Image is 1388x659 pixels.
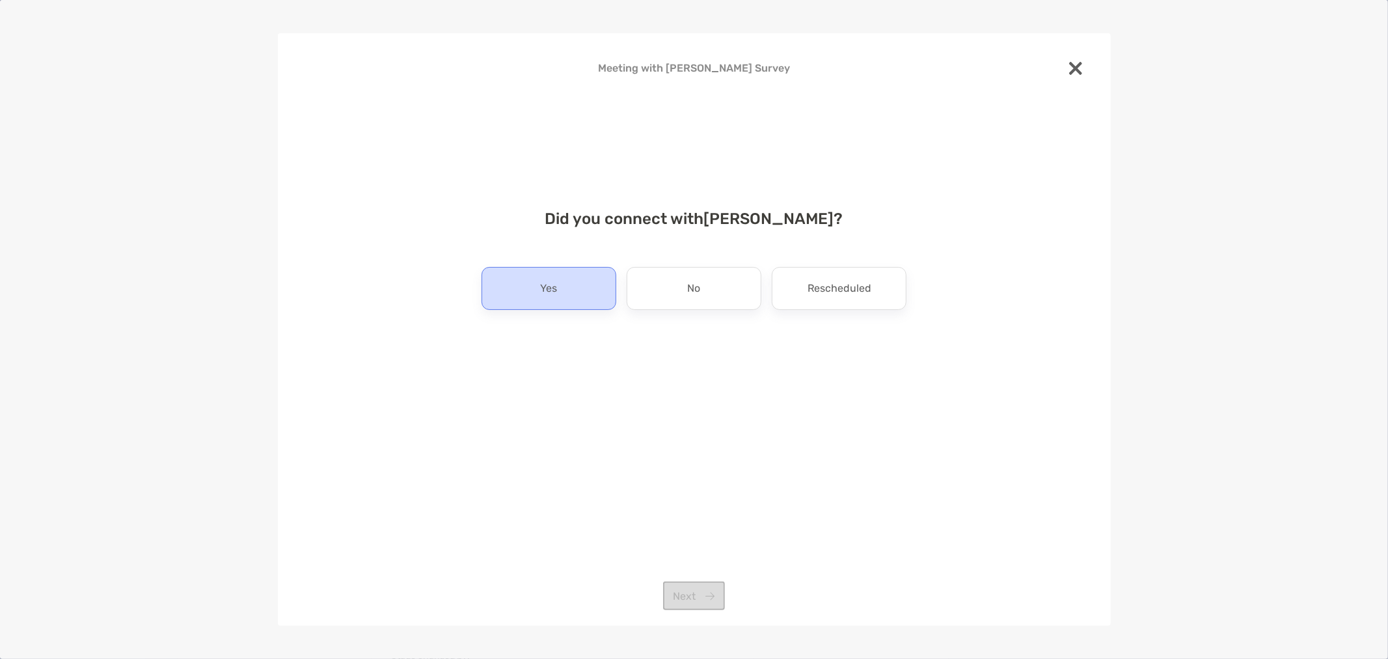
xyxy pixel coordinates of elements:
p: Rescheduled [808,278,871,299]
h4: Meeting with [PERSON_NAME] Survey [299,62,1090,74]
img: close modal [1069,62,1082,75]
p: No [687,278,700,299]
p: Yes [540,278,557,299]
h4: Did you connect with [PERSON_NAME] ? [299,210,1090,228]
